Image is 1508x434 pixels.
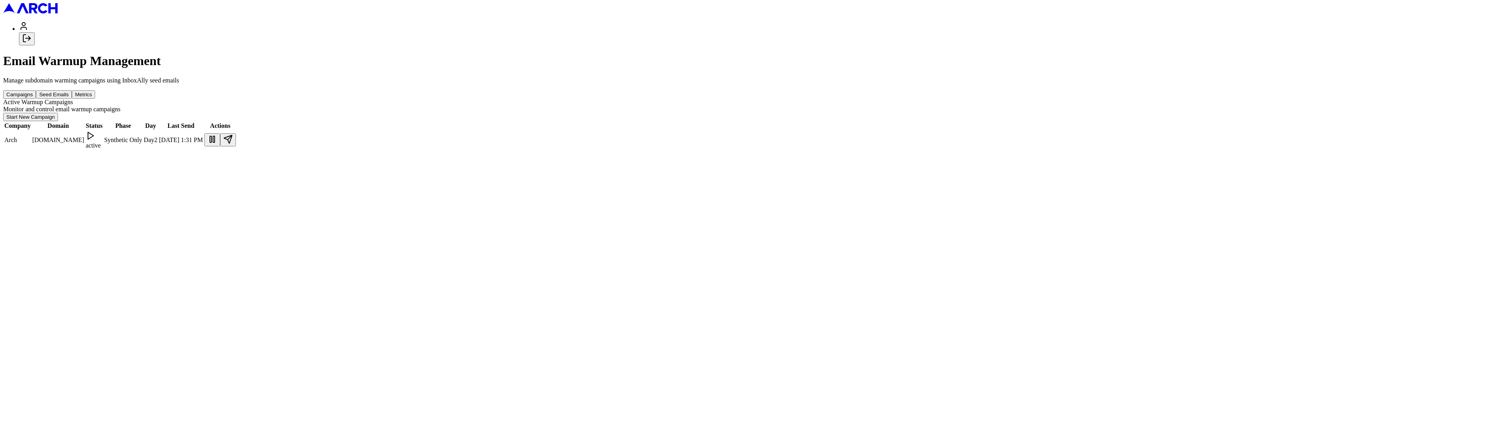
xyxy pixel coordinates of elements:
button: Log out [19,32,35,45]
td: [DOMAIN_NAME] [32,131,85,150]
p: Manage subdomain warming campaigns using InboxAlly seed emails [3,77,1505,84]
button: Metrics [72,90,95,99]
th: Last Send [159,122,203,130]
th: Company [4,122,31,130]
div: Monitor and control email warmup campaigns [3,106,1505,113]
td: [DATE] 1:31 PM [159,131,203,150]
div: Synthetic Only [104,137,142,144]
th: Status [85,122,103,130]
td: Arch [4,131,31,150]
th: Day [143,122,158,130]
div: Active Warmup Campaigns [3,99,1505,106]
th: Phase [104,122,142,130]
h1: Email Warmup Management [3,54,1505,68]
div: active [86,142,103,149]
button: Campaigns [3,90,36,99]
th: Actions [204,122,236,130]
button: Start New Campaign [3,113,58,121]
button: Seed Emails [36,90,72,99]
td: Day 2 [143,131,158,150]
th: Domain [32,122,85,130]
